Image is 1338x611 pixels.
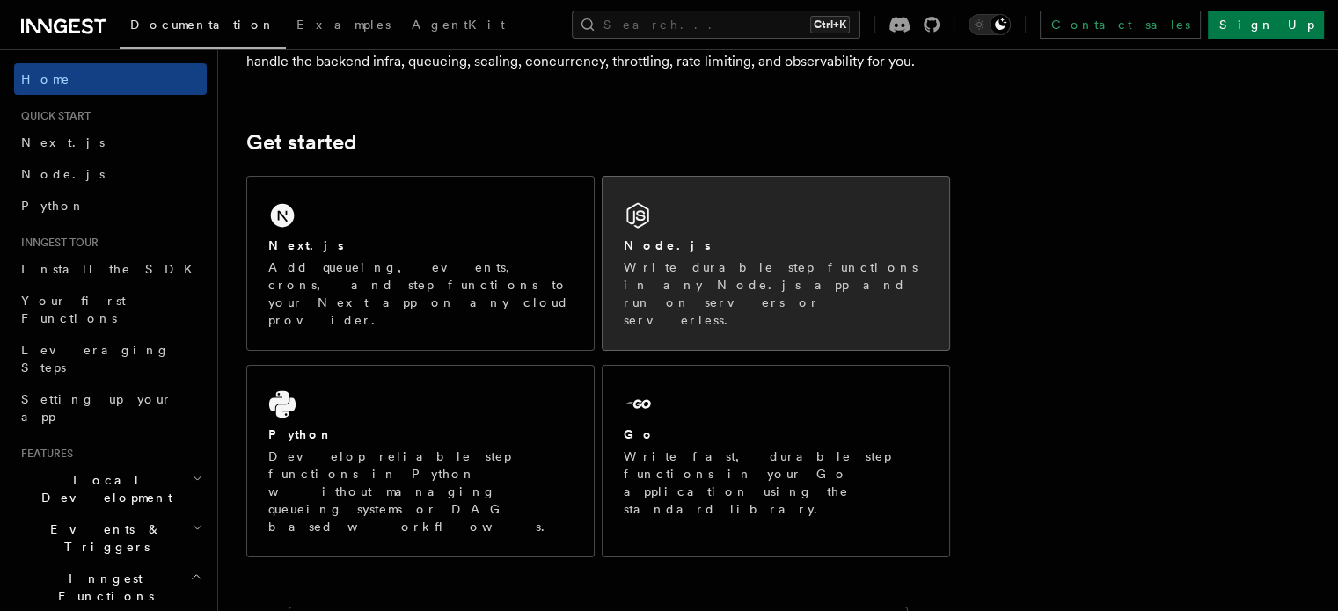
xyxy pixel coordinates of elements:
[14,236,99,250] span: Inngest tour
[21,294,126,325] span: Your first Functions
[130,18,275,32] span: Documentation
[296,18,391,32] span: Examples
[286,5,401,47] a: Examples
[21,199,85,213] span: Python
[602,365,950,557] a: GoWrite fast, durable step functions in your Go application using the standard library.
[268,236,344,254] h2: Next.js
[602,176,950,351] a: Node.jsWrite durable step functions in any Node.js app and run on servers or serverless.
[14,447,73,461] span: Features
[14,570,190,605] span: Inngest Functions
[624,258,928,329] p: Write durable step functions in any Node.js app and run on servers or serverless.
[268,258,573,329] p: Add queueing, events, crons, and step functions to your Next app on any cloud provider.
[14,253,207,285] a: Install the SDK
[1208,11,1324,39] a: Sign Up
[14,190,207,222] a: Python
[401,5,515,47] a: AgentKit
[624,447,928,518] p: Write fast, durable step functions in your Go application using the standard library.
[14,334,207,383] a: Leveraging Steps
[21,343,170,375] span: Leveraging Steps
[14,520,192,556] span: Events & Triggers
[14,471,192,506] span: Local Development
[624,426,655,443] h2: Go
[21,392,172,424] span: Setting up your app
[120,5,286,49] a: Documentation
[246,365,595,557] a: PythonDevelop reliable step functions in Python without managing queueing systems or DAG based wo...
[246,176,595,351] a: Next.jsAdd queueing, events, crons, and step functions to your Next app on any cloud provider.
[14,383,207,433] a: Setting up your app
[21,135,105,149] span: Next.js
[14,513,207,563] button: Events & Triggers
[268,447,573,535] p: Develop reliable step functions in Python without managing queueing systems or DAG based workflows.
[14,464,207,513] button: Local Development
[969,14,1011,35] button: Toggle dark mode
[412,18,505,32] span: AgentKit
[21,262,203,276] span: Install the SDK
[14,109,91,123] span: Quick start
[624,236,711,254] h2: Node.js
[268,426,333,443] h2: Python
[810,16,850,33] kbd: Ctrl+K
[14,63,207,95] a: Home
[246,130,356,155] a: Get started
[14,285,207,334] a: Your first Functions
[14,127,207,158] a: Next.js
[572,11,860,39] button: Search...Ctrl+K
[14,158,207,190] a: Node.js
[1040,11,1201,39] a: Contact sales
[21,167,105,181] span: Node.js
[21,70,70,88] span: Home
